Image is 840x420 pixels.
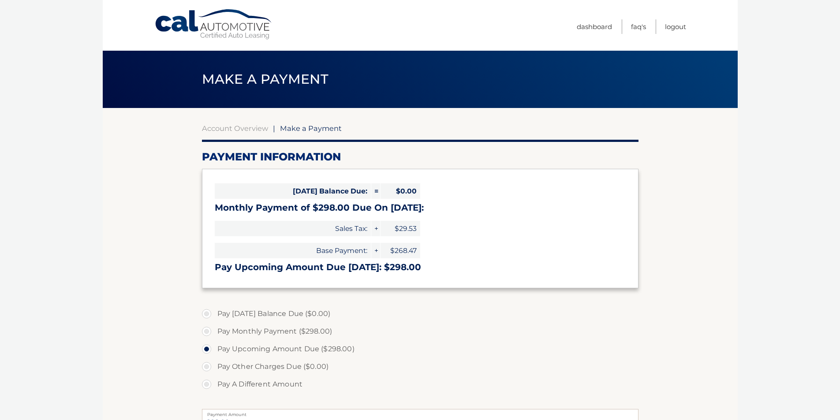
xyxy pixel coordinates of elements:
[631,19,646,34] a: FAQ's
[215,183,371,199] span: [DATE] Balance Due:
[215,202,626,213] h3: Monthly Payment of $298.00 Due On [DATE]:
[202,305,638,323] label: Pay [DATE] Balance Due ($0.00)
[202,71,329,87] span: Make a Payment
[202,409,638,416] label: Payment Amount
[381,243,420,258] span: $268.47
[202,124,268,133] a: Account Overview
[273,124,275,133] span: |
[280,124,342,133] span: Make a Payment
[202,340,638,358] label: Pay Upcoming Amount Due ($298.00)
[665,19,686,34] a: Logout
[154,9,273,40] a: Cal Automotive
[202,150,638,164] h2: Payment Information
[202,375,638,393] label: Pay A Different Amount
[381,183,420,199] span: $0.00
[202,323,638,340] label: Pay Monthly Payment ($298.00)
[202,358,638,375] label: Pay Other Charges Due ($0.00)
[577,19,612,34] a: Dashboard
[381,221,420,236] span: $29.53
[215,243,371,258] span: Base Payment:
[371,221,380,236] span: +
[215,221,371,236] span: Sales Tax:
[371,183,380,199] span: =
[371,243,380,258] span: +
[215,262,626,273] h3: Pay Upcoming Amount Due [DATE]: $298.00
